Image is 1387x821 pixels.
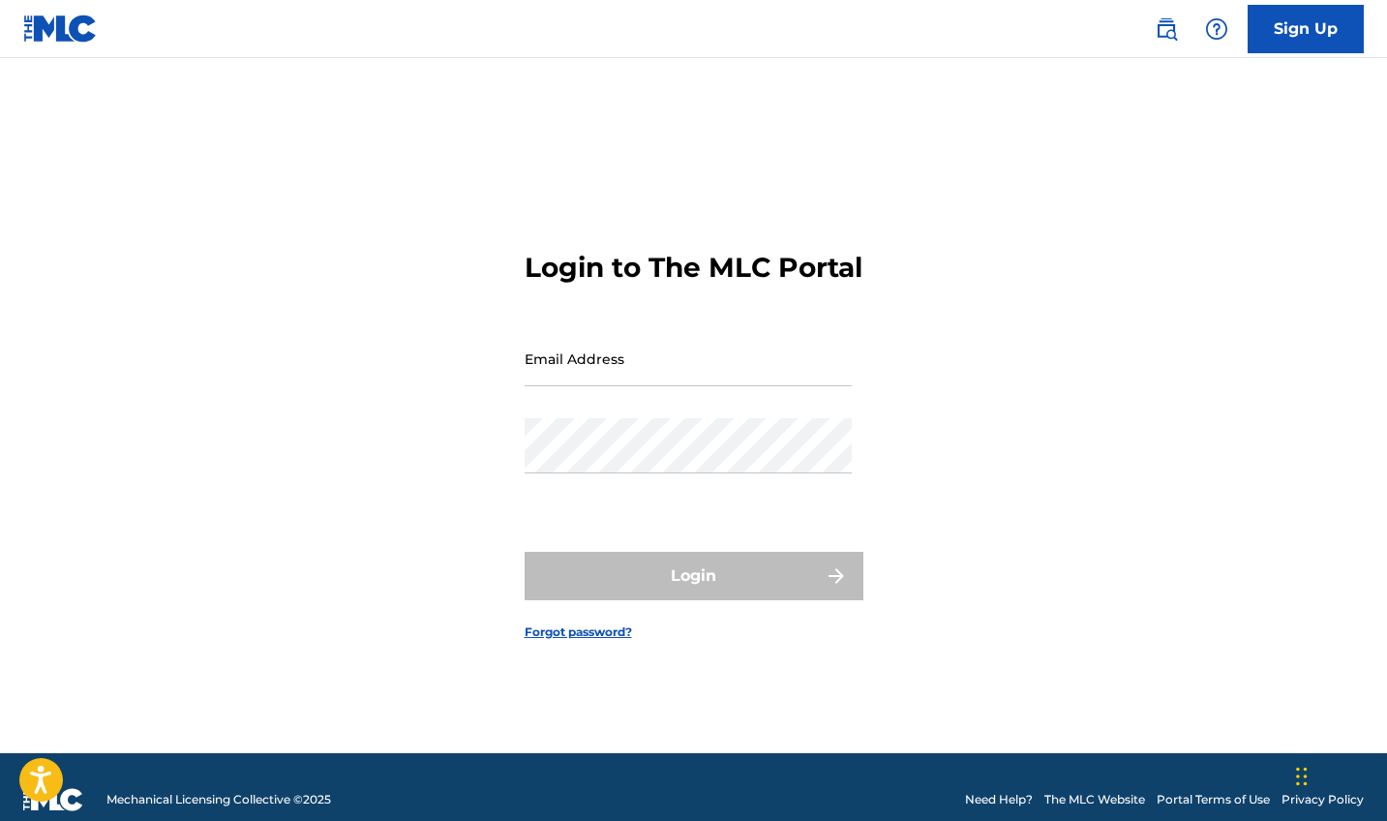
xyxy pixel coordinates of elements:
[1044,791,1145,808] a: The MLC Website
[1155,17,1178,41] img: search
[1296,747,1308,806] div: Arrastrar
[23,788,83,811] img: logo
[1157,791,1270,808] a: Portal Terms of Use
[525,623,632,641] a: Forgot password?
[1205,17,1228,41] img: help
[1281,791,1364,808] a: Privacy Policy
[1290,728,1387,821] iframe: Chat Widget
[106,791,331,808] span: Mechanical Licensing Collective © 2025
[1147,10,1186,48] a: Public Search
[525,251,862,285] h3: Login to The MLC Portal
[1248,5,1364,53] a: Sign Up
[1197,10,1236,48] div: Help
[23,15,98,43] img: MLC Logo
[1290,728,1387,821] div: Widget de chat
[965,791,1033,808] a: Need Help?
